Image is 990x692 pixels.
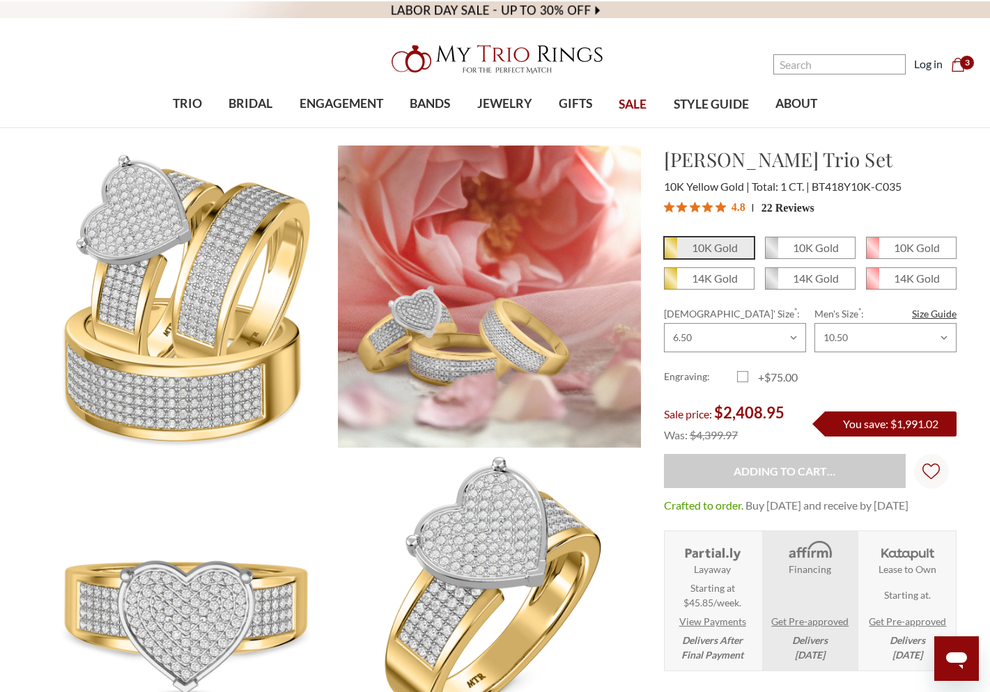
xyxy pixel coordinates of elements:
[793,272,839,285] em: 14K Gold
[951,58,965,72] svg: cart.cart_preview
[334,127,348,128] button: submenu toggle
[912,306,957,321] a: Size Guide
[660,82,761,127] a: STYLE GUIDE
[771,614,849,629] a: Get Pre-approved
[683,581,741,610] span: Starting at $45.85/week.
[951,56,973,72] a: Cart with 0 items
[766,268,855,289] span: 14K White Gold
[884,588,931,602] span: Starting at .
[737,369,810,386] label: +$75.00
[682,540,743,562] img: Layaway
[922,419,940,524] svg: Wish Lists
[664,407,712,420] span: Sale price:
[559,95,592,113] span: GIFTS
[877,540,938,562] img: Katapult
[795,649,825,661] span: [DATE]
[761,197,814,218] span: 22 Reviews
[914,454,949,489] a: Wish Lists
[300,95,383,113] span: ENGAGEMENT
[605,82,660,127] a: SALE
[843,417,938,430] span: You save: $1,991.02
[338,146,640,448] img: Photo of Valentina 1 ct tw. Diamond Heart Cluster Trio Set 10K Yellow Gold [BT418Y-C035]
[679,614,746,629] a: View Payments
[812,180,902,193] span: BT418Y10K-C035
[180,127,194,128] button: submenu toggle
[732,199,745,214] span: 4.8
[692,272,738,285] em: 14K Gold
[869,614,946,629] a: Get Pre-approved
[287,37,703,81] a: My Trio Rings
[384,37,607,81] img: My Trio Rings
[789,562,831,576] strong: Financing
[892,649,922,661] span: [DATE]
[745,497,908,514] dd: Buy [DATE] and receive by [DATE]
[665,268,754,289] span: 14K Yellow Gold
[860,531,956,670] li: Katapult
[423,127,437,128] button: submenu toggle
[762,531,858,670] li: Affirm
[792,633,828,662] em: Delivers
[664,197,814,218] button: Rated 4.8 out of 5 stars from 22 reviews. Jump to reviews.
[914,56,943,72] a: Log in
[780,540,841,562] img: Affirm
[396,81,463,127] a: BANDS
[766,237,855,258] span: 10K White Gold
[546,81,605,127] a: GIFTS
[244,127,258,128] button: submenu toggle
[619,95,647,113] span: SALE
[477,95,532,113] span: JEWELRY
[960,56,974,70] span: 3
[215,81,286,127] a: BRIDAL
[714,403,784,422] span: $2,408.95
[694,562,731,576] strong: Layaway
[690,428,738,441] span: $4,399.97
[773,54,906,74] input: Search and use arrows or TAB to navigate results
[34,146,337,448] img: Photo of Valentina 1 ct tw. Diamond Heart Cluster Trio Set 10K Yellow Gold [BT418Y-C035]
[867,268,956,289] span: 14K Rose Gold
[229,95,272,113] span: BRIDAL
[173,95,202,113] span: TRIO
[497,127,511,128] button: submenu toggle
[692,241,738,254] em: 10K Gold
[665,237,754,258] span: 10K Yellow Gold
[664,145,957,174] h1: [PERSON_NAME] Trio Set
[752,180,810,193] span: Total: 1 CT.
[879,562,936,576] strong: Lease to Own
[934,636,979,681] iframe: Button to launch messaging window
[664,180,750,193] span: 10K Yellow Gold
[664,497,743,514] dt: Crafted to order.
[410,95,450,113] span: BANDS
[463,81,545,127] a: JEWELRY
[569,127,582,128] button: submenu toggle
[890,633,925,662] em: Delivers
[664,428,688,441] span: Was:
[664,306,806,321] label: [DEMOGRAPHIC_DATA]' Size :
[664,369,737,386] label: Engraving:
[681,633,743,662] em: Delivers After Final Payment
[665,531,761,670] li: Layaway
[894,241,940,254] em: 10K Gold
[867,237,956,258] span: 10K Rose Gold
[286,81,396,127] a: ENGAGEMENT
[664,454,906,488] input: Adding to cart…
[894,272,940,285] em: 14K Gold
[674,95,749,113] span: STYLE GUIDE
[793,241,839,254] em: 10K Gold
[160,81,215,127] a: TRIO
[814,306,957,321] label: Men's Size :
